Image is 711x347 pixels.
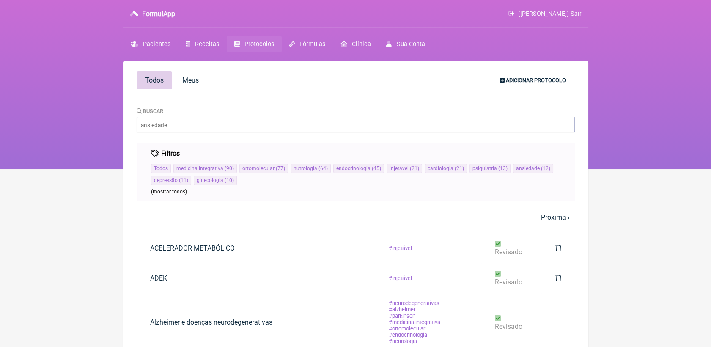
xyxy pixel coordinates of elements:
[388,338,417,344] span: neurologia
[137,108,164,114] label: Buscar
[481,263,542,293] a: revisado
[123,36,178,52] a: Pacientes
[137,311,286,333] a: Alzheimer e doenças neurodegenerativas
[495,248,522,256] span: revisado
[472,165,508,171] a: psiquiatria(13)
[374,238,426,258] a: injetável
[197,177,223,183] span: ginecologia
[397,41,425,48] span: Sua Conta
[390,165,419,171] a: injetável(21)
[145,76,164,84] span: Todos
[197,177,234,183] a: ginecologia(10)
[154,165,168,171] a: Todos
[242,165,275,171] span: ortomolecular
[137,208,575,226] nav: pager
[176,165,234,171] a: medicina integrativa(90)
[336,165,371,171] span: endocrinologia
[151,149,180,157] h4: Filtros
[176,165,223,171] span: medicina integrativa
[244,41,274,48] span: Protocolos
[379,36,432,52] a: Sua Conta
[195,41,219,48] span: Receitas
[493,73,573,87] a: Adicionar Protocolo
[142,10,175,18] h3: FormulApp
[242,165,285,171] a: ortomolecular(77)
[428,165,453,171] span: cardiologia
[143,41,170,48] span: Pacientes
[541,213,570,221] a: Próxima ›
[317,165,328,171] span: ( 64 )
[516,165,540,171] span: ansiedade
[388,319,441,325] span: medicina integrativa
[388,306,416,313] span: alzheimer
[174,71,207,89] a: Meus
[178,177,188,183] span: ( 11 )
[182,76,199,84] span: Meus
[453,165,464,171] span: ( 21 )
[388,245,412,251] span: injetável
[223,177,234,183] span: ( 10 )
[388,332,428,338] span: endocrinologia
[495,322,522,330] span: revisado
[137,117,575,132] input: ansiedade
[508,10,581,17] a: ([PERSON_NAME]) Sair
[472,165,497,171] span: psiquiatria
[388,275,412,281] span: injetável
[371,165,381,171] span: ( 45 )
[374,268,426,288] a: injetável
[336,165,381,171] a: endocrinologia(45)
[154,177,178,183] span: depressão
[388,300,440,306] span: neurodegenerativas
[495,278,522,286] span: revisado
[409,165,419,171] span: ( 21 )
[388,313,416,319] span: parkinson
[497,165,508,171] span: ( 13 )
[275,165,285,171] span: ( 77 )
[333,36,379,52] a: Clínica
[137,267,181,289] a: ADEK
[151,189,187,195] span: (mostrar todos)
[137,237,248,259] a: ACELERADOR METABÓLICO
[154,177,188,183] a: depressão(11)
[282,36,333,52] a: Fórmulas
[506,77,566,83] span: Adicionar Protocolo
[481,233,542,263] a: revisado
[137,71,172,89] a: Todos
[516,165,550,171] a: ansiedade(12)
[540,165,550,171] span: ( 12 )
[294,165,328,171] a: nutrologia(64)
[390,165,409,171] span: injetável
[178,36,227,52] a: Receitas
[388,325,426,332] span: ortomolecular
[294,165,317,171] span: nutrologia
[428,165,464,171] a: cardiologia(21)
[481,308,542,337] a: revisado
[518,10,582,17] span: ([PERSON_NAME]) Sair
[223,165,234,171] span: ( 90 )
[227,36,282,52] a: Protocolos
[299,41,325,48] span: Fórmulas
[352,41,371,48] span: Clínica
